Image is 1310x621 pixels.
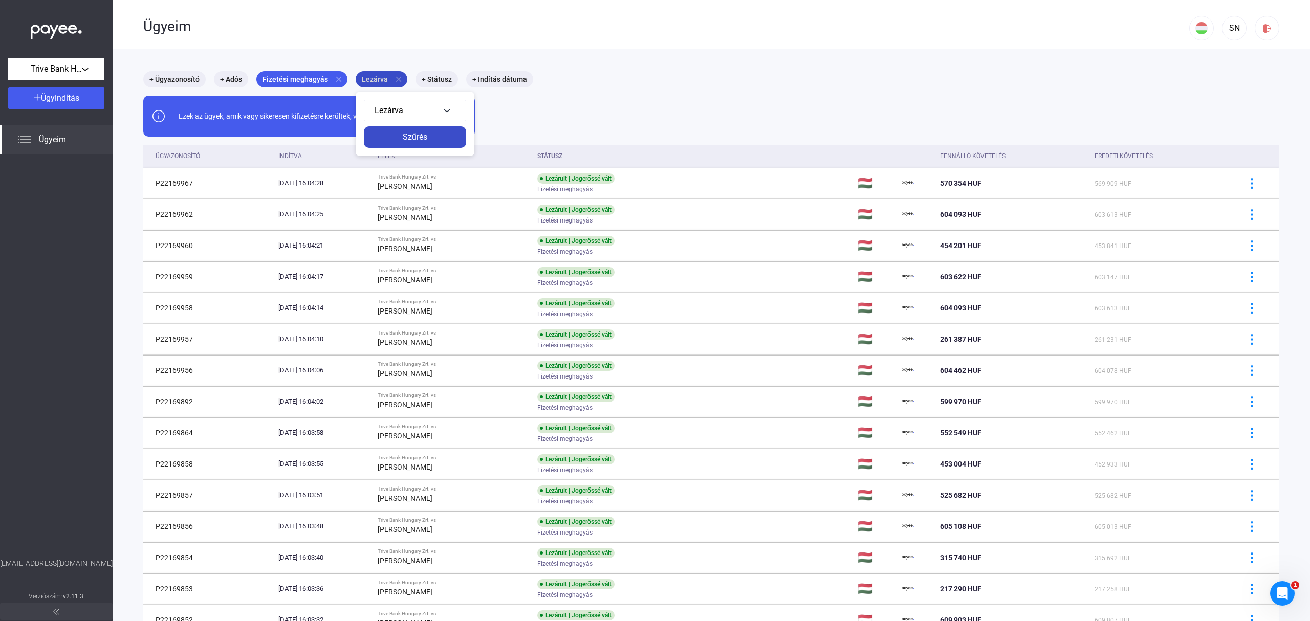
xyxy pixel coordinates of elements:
iframe: Intercom live chat [1270,581,1295,606]
span: Lezárva [375,105,403,115]
button: Lezárva [364,100,466,121]
span: 1 [1291,581,1299,589]
button: Szűrés [364,126,466,148]
div: Szűrés [367,131,463,143]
